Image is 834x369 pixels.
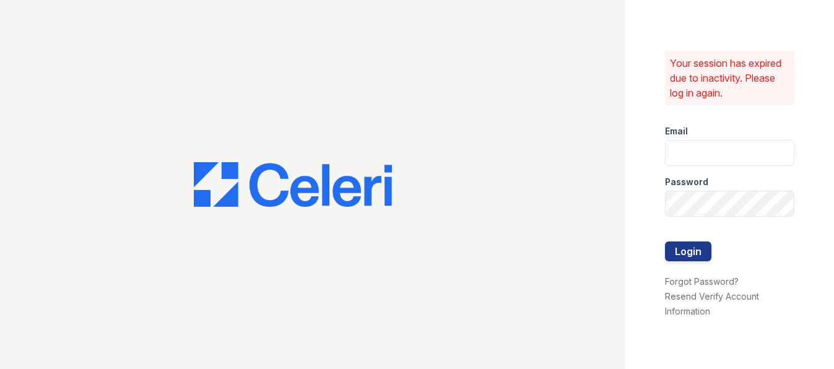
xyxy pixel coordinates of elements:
a: Resend Verify Account Information [665,291,759,316]
button: Login [665,241,711,261]
a: Forgot Password? [665,276,739,287]
img: CE_Logo_Blue-a8612792a0a2168367f1c8372b55b34899dd931a85d93a1a3d3e32e68fde9ad4.png [194,162,392,207]
label: Password [665,176,708,188]
label: Email [665,125,688,137]
p: Your session has expired due to inactivity. Please log in again. [670,56,789,100]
